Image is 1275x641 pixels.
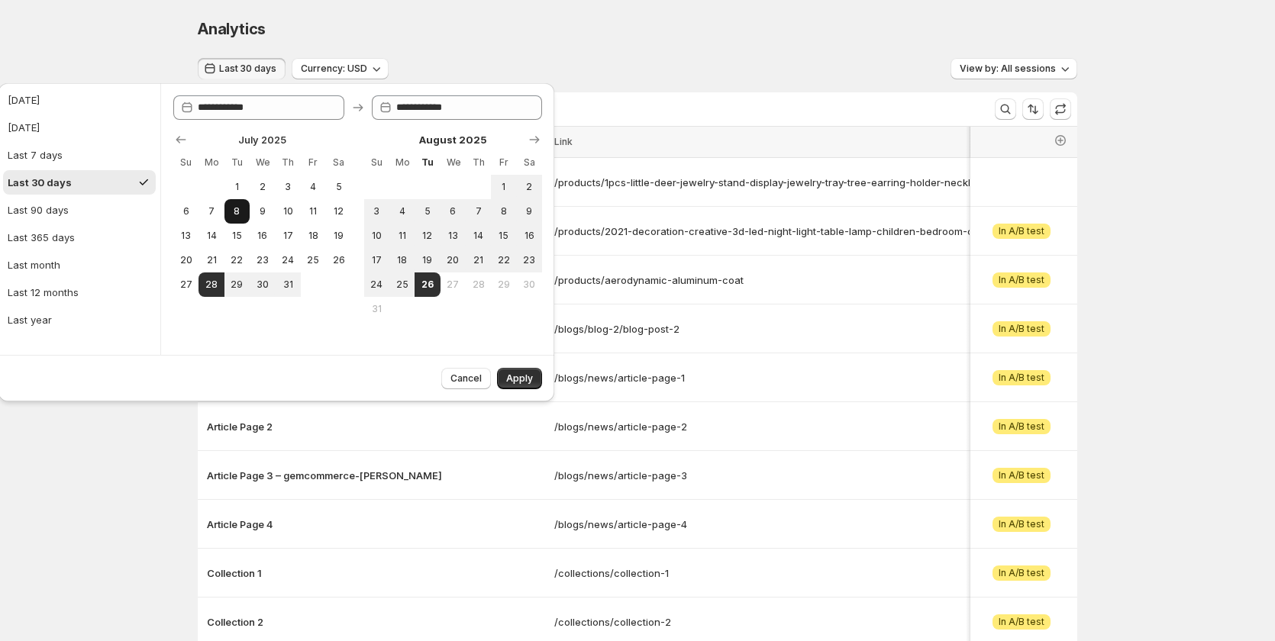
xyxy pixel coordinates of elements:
button: Tuesday August 12 2025 [415,224,440,248]
span: 21 [205,254,218,266]
button: Monday August 4 2025 [389,199,415,224]
span: 3 [281,181,294,193]
span: 28 [205,279,218,291]
button: Monday August 18 2025 [389,248,415,272]
th: Sunday [364,150,389,175]
button: Apply [497,368,542,389]
button: Tuesday July 15 2025 [224,224,250,248]
span: 22 [231,254,244,266]
button: Friday August 8 2025 [491,199,516,224]
th: Wednesday [441,150,466,175]
button: Friday August 15 2025 [491,224,516,248]
button: Last 30 days [3,170,156,195]
button: Start of range Monday July 28 2025 [199,272,224,297]
button: Article Page 2 [207,419,545,434]
span: 13 [447,230,460,242]
span: 19 [421,254,434,266]
div: Last 12 months [8,285,79,300]
span: In A/B test [999,323,1044,335]
button: Cancel [441,368,491,389]
button: Thursday July 17 2025 [275,224,300,248]
button: Wednesday August 27 2025 [441,272,466,297]
button: Monday August 11 2025 [389,224,415,248]
button: Monday July 7 2025 [199,199,224,224]
span: 25 [395,279,408,291]
button: Last month [3,253,156,277]
button: Collection 2 [207,614,545,630]
span: 11 [307,205,320,217]
span: 7 [472,205,485,217]
span: 20 [447,254,460,266]
span: Th [472,156,485,169]
span: In A/B test [999,372,1044,384]
button: Thursday August 14 2025 [466,224,491,248]
div: Last year [8,312,52,327]
button: Friday July 4 2025 [301,175,326,199]
span: 22 [497,254,510,266]
a: /blogs/news/article-page-3 [554,468,1210,483]
a: /blogs/news/article-page-2 [554,419,1210,434]
a: /products/aerodynamic-aluminum-coat [554,272,1210,288]
th: Monday [389,150,415,175]
span: 16 [256,230,269,242]
button: Monday July 14 2025 [199,224,224,248]
button: Monday July 21 2025 [199,248,224,272]
span: 17 [370,254,383,266]
span: 29 [231,279,244,291]
div: Last 30 days [8,175,72,190]
span: Su [370,156,383,169]
button: Last 365 days [3,225,156,250]
span: In A/B test [999,274,1044,286]
th: Thursday [275,150,300,175]
button: Last 90 days [3,198,156,222]
p: /products/2021-decoration-creative-3d-led-night-light-table-lamp-children-bedroom-child-gift-home [554,224,1210,239]
button: Thursday July 10 2025 [275,199,300,224]
span: 12 [421,230,434,242]
span: In A/B test [999,567,1044,579]
button: Search and filter results [995,98,1016,120]
button: Friday August 29 2025 [491,272,516,297]
th: Saturday [517,150,542,175]
p: /blogs/news/article-page-1 [554,370,1210,385]
span: 9 [523,205,536,217]
span: 27 [179,279,192,291]
span: 6 [447,205,460,217]
button: Collection 1 [207,565,545,581]
span: 6 [179,205,192,217]
span: 26 [332,254,345,266]
span: In A/B test [999,420,1044,433]
span: 29 [497,279,510,291]
span: 21 [472,254,485,266]
button: Sunday August 17 2025 [364,248,389,272]
button: End of range Today Tuesday August 26 2025 [415,272,440,297]
button: Saturday August 2 2025 [517,175,542,199]
span: We [256,156,269,169]
button: Sunday August 31 2025 [364,297,389,321]
span: 30 [256,279,269,291]
button: Wednesday August 6 2025 [441,199,466,224]
span: 2 [256,181,269,193]
button: Last year [3,308,156,332]
span: 3 [370,205,383,217]
span: 15 [497,230,510,242]
button: Friday August 1 2025 [491,175,516,199]
a: /products/1pcs-little-deer-jewelry-stand-display-jewelry-tray-tree-earring-holder-necklace-ring-p... [554,175,1210,190]
span: Analytics [198,20,266,38]
span: 16 [523,230,536,242]
button: Wednesday July 30 2025 [250,272,275,297]
button: Thursday August 7 2025 [466,199,491,224]
button: Sunday August 24 2025 [364,272,389,297]
button: Last 30 days [198,58,286,79]
div: Last 7 days [8,147,63,163]
button: Wednesday July 9 2025 [250,199,275,224]
button: Friday July 11 2025 [301,199,326,224]
div: [DATE] [8,120,40,135]
span: 4 [307,181,320,193]
button: Thursday July 31 2025 [275,272,300,297]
